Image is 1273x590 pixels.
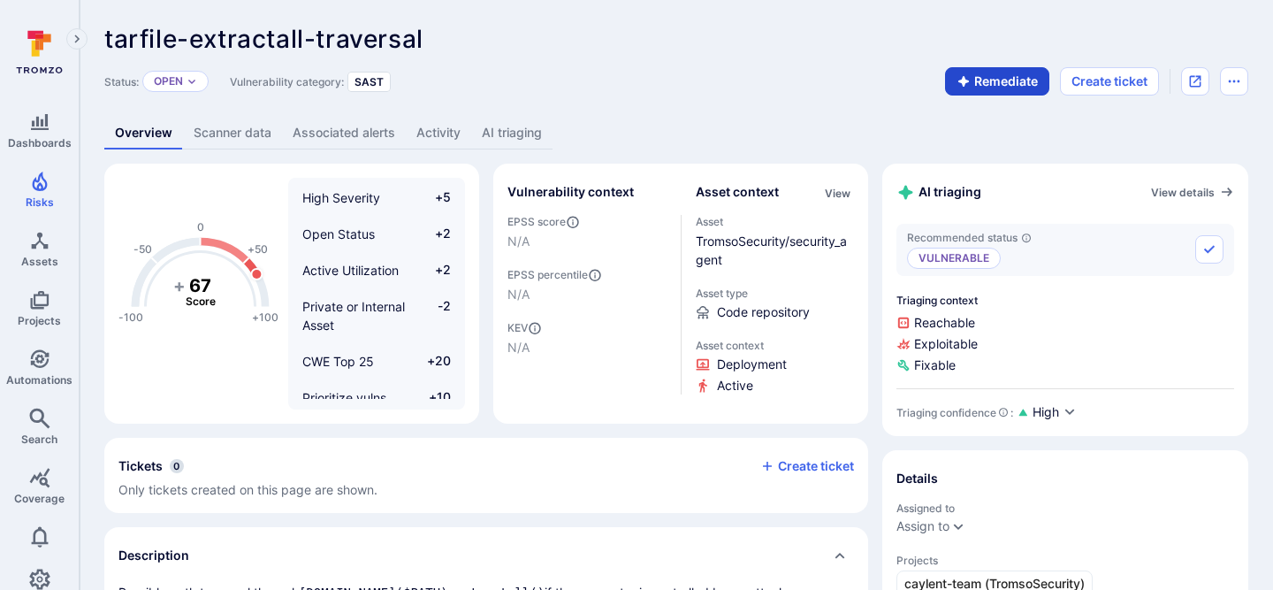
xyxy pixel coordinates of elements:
[21,433,57,446] span: Search
[507,286,667,303] span: N/A
[118,457,163,475] h2: Tickets
[417,261,451,280] span: +2
[302,390,386,424] span: Prioritize vulns triaged by AI
[471,117,553,149] a: AI triaging
[1181,67,1209,96] div: Open original issue
[998,407,1009,418] svg: AI Triaging Agent self-evaluates the confidence behind recommended status based on the depth and ...
[507,339,667,356] span: N/A
[1021,233,1032,243] svg: AI triaging agent's recommendation for vulnerability status
[104,527,868,584] div: Collapse description
[696,339,855,352] span: Asset context
[302,226,375,241] span: Open Status
[417,225,451,243] span: +2
[302,354,374,369] span: CWE Top 25
[896,519,949,533] button: Assign to
[173,275,186,296] tspan: +
[104,117,183,149] a: Overview
[282,117,406,149] a: Associated alerts
[907,248,1001,269] p: Vulnerable
[104,438,868,513] section: tickets card
[507,268,667,282] span: EPSS percentile
[696,215,855,228] span: Asset
[183,117,282,149] a: Scanner data
[896,406,1013,419] div: Triaging confidence :
[302,299,405,333] span: Private or Internal Asset
[302,190,380,205] span: High Severity
[696,183,779,201] h2: Asset context
[717,377,753,395] span: Click to view evidence
[406,117,471,149] a: Activity
[417,352,451,371] span: +20
[154,74,183,88] button: Open
[1151,185,1234,199] a: View details
[417,388,451,425] span: +10
[302,263,399,278] span: Active Utilization
[896,314,1234,332] span: Reachable
[197,220,204,234] text: 0
[8,136,72,149] span: Dashboards
[821,187,854,200] button: View
[696,234,847,267] a: TromsoSecurity/security_agent
[507,183,634,201] h2: Vulnerability context
[252,310,278,324] text: +100
[1220,67,1248,96] button: Options menu
[66,28,88,50] button: Expand navigation menu
[507,215,667,229] span: EPSS score
[26,195,54,209] span: Risks
[118,310,143,324] text: -100
[118,482,377,497] span: Only tickets created on this page are shown.
[417,297,451,334] span: -2
[186,295,216,308] text: Score
[821,183,854,202] div: Click to view all asset context details
[507,321,667,335] span: KEV
[417,188,451,207] span: +5
[187,76,197,87] button: Expand dropdown
[951,519,965,533] button: Expand dropdown
[717,303,810,321] span: Code repository
[189,275,211,296] tspan: 67
[118,547,189,564] h2: Description
[18,314,61,327] span: Projects
[896,356,1234,374] span: Fixable
[896,502,1234,515] span: Assigned to
[896,335,1234,353] span: Exploitable
[71,32,83,47] i: Expand navigation menu
[1033,403,1077,422] button: High
[6,373,72,387] span: Automations
[896,470,938,487] h2: Details
[1195,235,1223,264] button: Accept recommended status
[170,459,184,473] span: 0
[104,117,1248,149] div: Vulnerability tabs
[1033,403,1059,421] span: High
[347,72,391,92] div: SAST
[230,75,344,88] span: Vulnerability category:
[1060,67,1159,96] button: Create ticket
[896,294,1234,307] span: Triaging context
[945,67,1049,96] button: Remediate
[14,492,65,505] span: Coverage
[717,356,787,373] span: Click to view evidence
[248,242,268,256] text: +50
[896,554,1234,567] span: Projects
[696,287,855,300] span: Asset type
[133,242,152,256] text: -50
[104,75,139,88] span: Status:
[507,233,667,250] span: N/A
[104,438,868,513] div: Collapse
[21,255,58,268] span: Assets
[760,458,854,474] button: Create ticket
[165,275,236,309] g: The vulnerability score is based on the parameters defined in the settings
[907,231,1032,244] span: Recommended status
[896,183,981,202] h2: AI triaging
[104,24,423,54] span: tarfile-extractall-traversal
